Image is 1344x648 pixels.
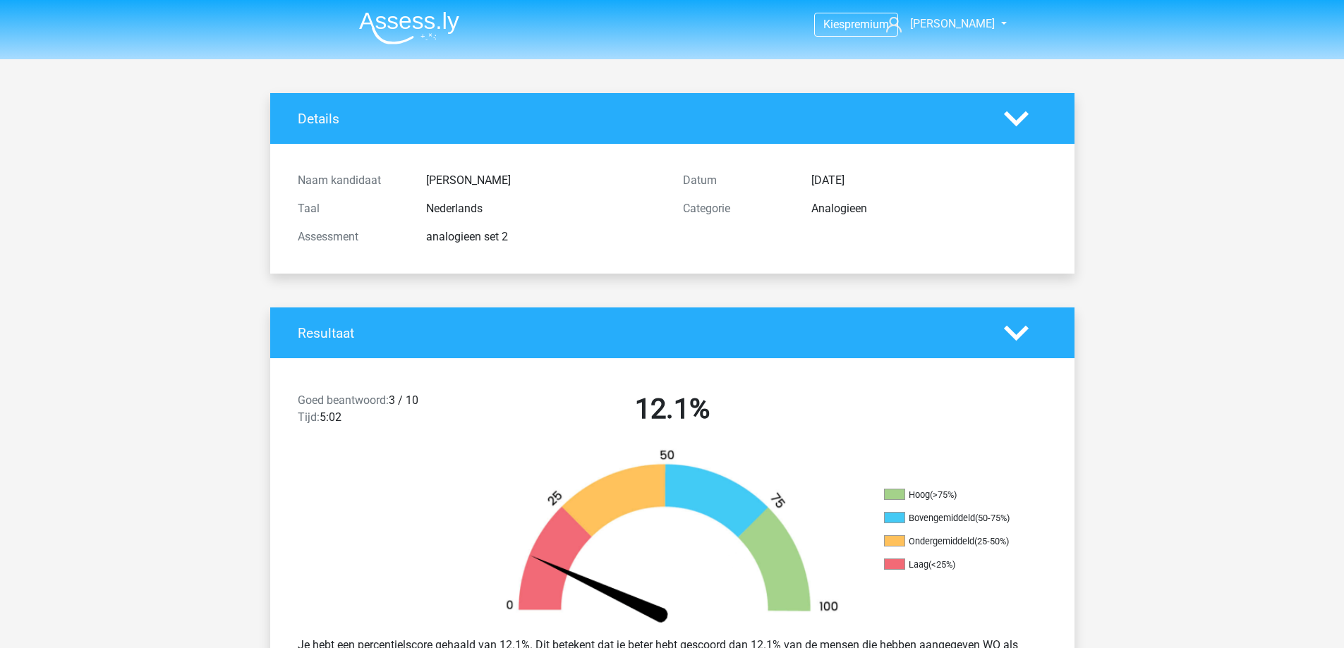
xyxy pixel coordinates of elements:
[975,513,1010,523] div: (50-75%)
[672,200,801,217] div: Categorie
[298,410,320,424] span: Tijd:
[287,392,480,432] div: 3 / 10 5:02
[884,535,1025,548] li: Ondergemiddeld
[910,17,995,30] span: [PERSON_NAME]
[416,172,672,189] div: [PERSON_NAME]
[298,111,983,127] h4: Details
[359,11,459,44] img: Assessly
[880,16,996,32] a: [PERSON_NAME]
[823,18,844,31] span: Kies
[974,536,1009,546] div: (25-50%)
[844,18,889,31] span: premium
[482,448,863,625] img: 12.534322578dee.png
[287,200,416,217] div: Taal
[930,489,957,500] div: (>75%)
[298,393,389,407] span: Goed beantwoord:
[884,558,1025,571] li: Laag
[884,489,1025,501] li: Hoog
[298,325,983,341] h4: Resultaat
[801,200,1058,217] div: Analogieen
[928,559,955,570] div: (<25%)
[416,228,672,245] div: analogieen set 2
[672,172,801,189] div: Datum
[884,512,1025,525] li: Bovengemiddeld
[815,15,897,34] a: Kiespremium
[490,392,854,426] h2: 12.1%
[287,172,416,189] div: Naam kandidaat
[287,228,416,245] div: Assessment
[416,200,672,217] div: Nederlands
[801,172,1058,189] div: [DATE]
